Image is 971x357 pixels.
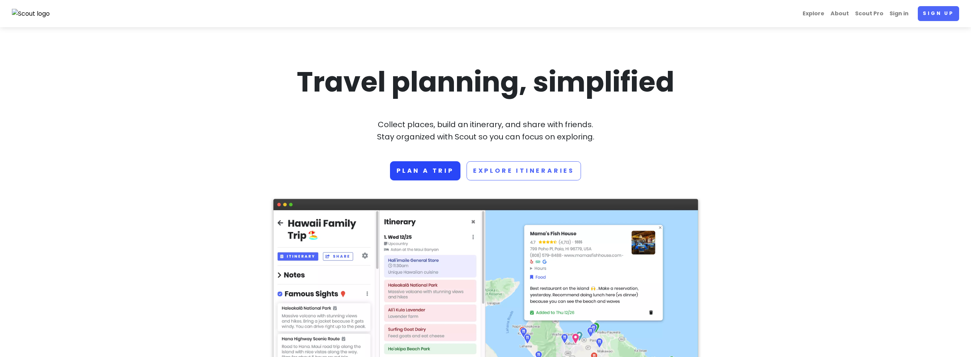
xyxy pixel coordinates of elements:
p: Collect places, build an itinerary, and share with friends. Stay organized with Scout so you can ... [273,118,698,143]
a: About [827,6,852,21]
a: Sign in [886,6,912,21]
a: Sign up [918,6,959,21]
h1: Travel planning, simplified [273,64,698,100]
img: Scout logo [12,9,50,19]
a: Explore [800,6,827,21]
a: Scout Pro [852,6,886,21]
a: Explore Itineraries [467,161,581,180]
a: Plan a trip [390,161,460,180]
